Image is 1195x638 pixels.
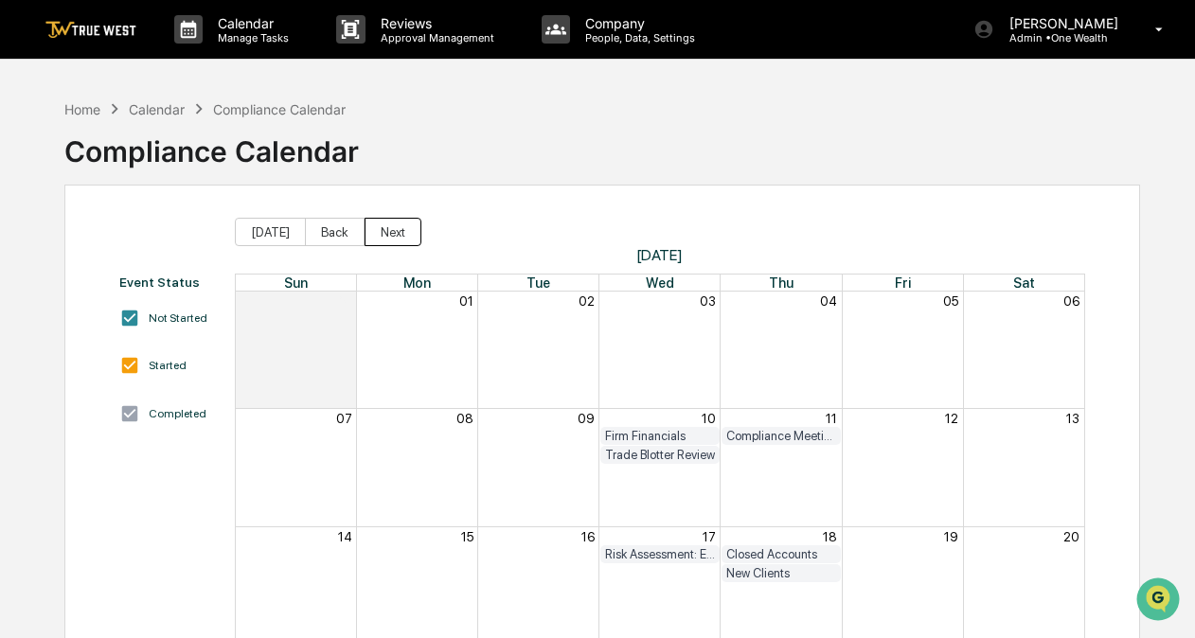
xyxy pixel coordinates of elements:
button: 19 [944,529,958,544]
button: 18 [823,529,837,544]
img: logo [45,21,136,39]
a: Powered byPylon [134,319,229,334]
div: Calendar [129,101,185,117]
span: [DATE] [235,246,1085,264]
button: 12 [945,411,958,426]
div: Started [149,359,187,372]
span: Thu [769,275,794,291]
a: 🗄️Attestations [130,230,242,264]
button: 15 [461,529,473,544]
button: 14 [338,529,352,544]
div: Compliance Calendar [64,119,359,168]
p: How can we help? [19,39,345,69]
button: 17 [703,529,716,544]
span: Sun [284,275,308,291]
button: 08 [456,411,473,426]
button: 10 [702,411,716,426]
p: Admin • One Wealth [994,31,1128,44]
button: 04 [820,293,837,309]
button: 16 [581,529,595,544]
span: Tue [526,275,550,291]
p: Company [570,15,705,31]
span: Preclearance [38,238,122,257]
span: Mon [403,275,431,291]
span: Pylon [188,320,229,334]
button: 07 [336,411,352,426]
button: Back [305,218,365,246]
p: Reviews [366,15,504,31]
button: 01 [459,293,473,309]
div: Risk Assessment: Education and Training [605,547,715,561]
div: 🖐️ [19,239,34,255]
a: 🖐️Preclearance [11,230,130,264]
div: We're available if you need us! [64,163,240,178]
iframe: Open customer support [1134,576,1186,627]
div: Home [64,101,100,117]
button: 20 [1063,529,1079,544]
span: Sat [1013,275,1035,291]
button: Start new chat [322,150,345,172]
p: People, Data, Settings [570,31,705,44]
span: Attestations [156,238,235,257]
div: Trade Blotter Review [605,448,715,462]
button: 31 [339,293,352,309]
button: 03 [700,293,716,309]
a: 🔎Data Lookup [11,266,127,300]
img: 1746055101610-c473b297-6a78-478c-a979-82029cc54cd1 [19,144,53,178]
div: Not Started [149,311,207,325]
div: Completed [149,407,206,420]
button: 05 [943,293,958,309]
div: 🔎 [19,275,34,291]
div: Firm Financials [605,429,715,443]
button: 13 [1066,411,1079,426]
button: Next [365,218,421,246]
div: Closed Accounts [726,547,836,561]
span: Data Lookup [38,274,119,292]
p: Manage Tasks [203,31,298,44]
div: Start new chat [64,144,311,163]
button: 09 [578,411,595,426]
button: 06 [1063,293,1079,309]
div: 🗄️ [137,239,152,255]
button: 11 [826,411,837,426]
span: Wed [646,275,674,291]
button: 02 [579,293,595,309]
p: Approval Management [366,31,504,44]
p: Calendar [203,15,298,31]
div: Compliance Calendar [213,101,346,117]
span: Fri [895,275,911,291]
p: [PERSON_NAME] [994,15,1128,31]
div: Compliance Meeting Prep [726,429,836,443]
div: New Clients [726,566,836,580]
button: [DATE] [235,218,306,246]
div: Event Status [119,275,216,290]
